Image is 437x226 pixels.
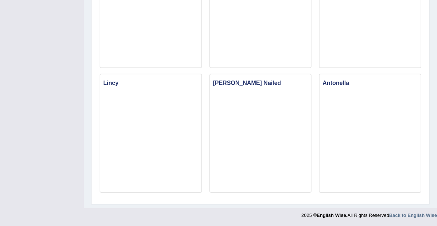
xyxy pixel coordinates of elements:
[389,213,437,218] a: Back to English Wise
[320,78,421,88] h3: Antonella
[301,208,437,219] div: 2025 © All Rights Reserved
[210,78,311,88] h3: [PERSON_NAME] Nailed
[317,213,347,218] strong: English Wise.
[100,78,201,88] h3: Lincy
